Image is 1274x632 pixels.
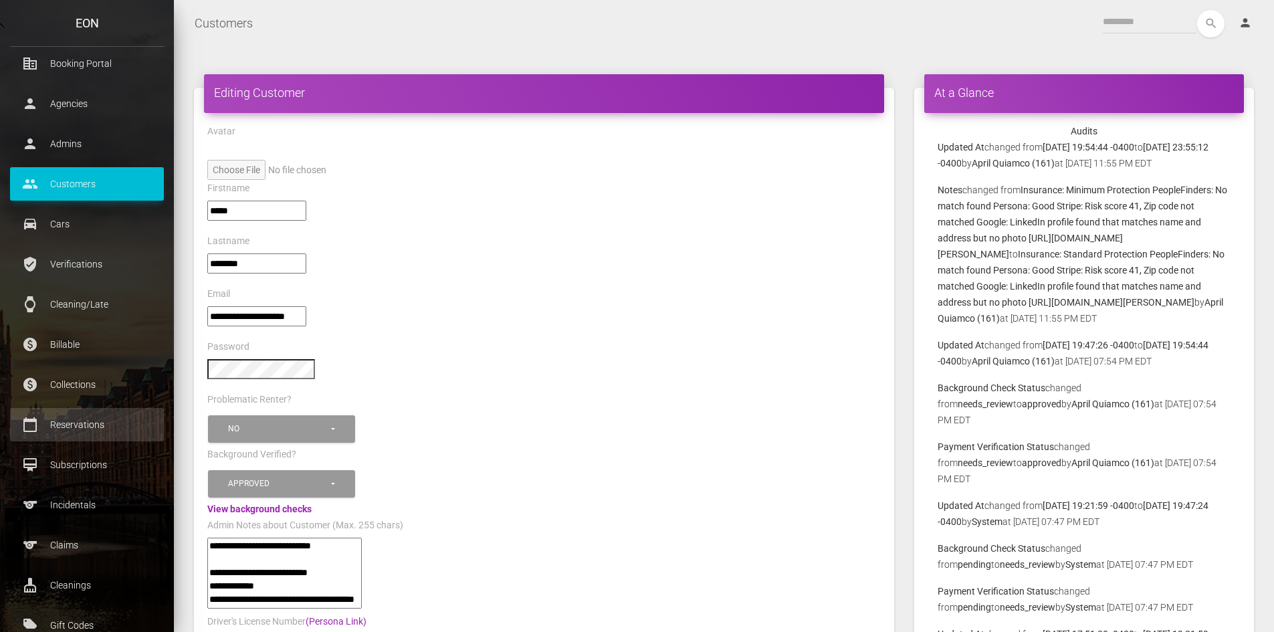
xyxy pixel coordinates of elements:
b: needs_review [958,457,1013,468]
b: pending [958,559,991,570]
a: people Customers [10,167,164,201]
b: Notes [938,185,962,195]
label: Background Verified? [207,448,296,461]
a: View background checks [207,504,312,514]
a: cleaning_services Cleanings [10,568,164,602]
p: changed from to by at [DATE] 07:47 PM EDT [938,540,1231,572]
label: Problematic Renter? [207,393,292,407]
a: drive_eta Cars [10,207,164,241]
p: changed from to by at [DATE] 07:54 PM EDT [938,337,1231,369]
b: April Quiamco (161) [1071,457,1154,468]
b: [DATE] 19:54:44 -0400 [1043,142,1134,152]
b: April Quiamco (161) [1071,399,1154,409]
h4: At a Glance [934,84,1234,101]
a: (Persona Link) [306,616,366,627]
a: card_membership Subscriptions [10,448,164,482]
b: pending [958,602,991,613]
p: Customers [20,174,154,194]
b: [DATE] 19:21:59 -0400 [1043,500,1134,511]
b: [DATE] 19:47:26 -0400 [1043,340,1134,350]
a: sports Claims [10,528,164,562]
p: Billable [20,334,154,354]
label: Admin Notes about Customer (Max. 255 chars) [207,519,403,532]
p: Subscriptions [20,455,154,475]
b: Payment Verification Status [938,586,1054,597]
b: Background Check Status [938,383,1045,393]
b: needs_review [1000,602,1055,613]
p: Reservations [20,415,154,435]
div: No [228,423,329,435]
b: Payment Verification Status [938,441,1054,452]
a: Customers [195,7,253,40]
label: Email [207,288,230,301]
a: corporate_fare Booking Portal [10,47,164,80]
b: April Quiamco (161) [972,158,1055,169]
label: Driver's License Number [207,615,366,629]
p: Cleanings [20,575,154,595]
b: System [1065,559,1096,570]
div: Approved [228,478,329,490]
p: Collections [20,375,154,395]
p: Cleaning/Late [20,294,154,314]
p: Cars [20,214,154,234]
label: Lastname [207,235,249,248]
label: Password [207,340,249,354]
label: Avatar [207,125,235,138]
b: needs_review [958,399,1013,409]
a: person [1229,10,1264,37]
label: Firstname [207,182,249,195]
p: Admins [20,134,154,154]
strong: Audits [1071,126,1097,136]
a: calendar_today Reservations [10,408,164,441]
b: approved [1022,399,1061,409]
b: needs_review [1000,559,1055,570]
b: approved [1022,457,1061,468]
b: April Quiamco (161) [972,356,1055,366]
a: paid Billable [10,328,164,361]
a: sports Incidentals [10,488,164,522]
b: System [972,516,1002,527]
a: paid Collections [10,368,164,401]
b: Insurance: Standard Protection PeopleFinders: No match found Persona: Good Stripe: Risk score 41,... [938,249,1225,308]
b: Insurance: Minimum Protection PeopleFinders: No match found Persona: Good Stripe: Risk score 41, ... [938,185,1227,259]
b: System [1065,602,1096,613]
p: changed from to by at [DATE] 07:47 PM EDT [938,498,1231,530]
p: changed from to by at [DATE] 07:54 PM EDT [938,380,1231,428]
p: Booking Portal [20,54,154,74]
b: Background Check Status [938,543,1045,554]
p: changed from to by at [DATE] 07:54 PM EDT [938,439,1231,487]
p: Claims [20,535,154,555]
a: person Admins [10,127,164,161]
button: Approved [208,470,355,498]
button: search [1197,10,1225,37]
b: Updated At [938,340,984,350]
p: Agencies [20,94,154,114]
p: changed from to by at [DATE] 07:47 PM EDT [938,583,1231,615]
h4: Editing Customer [214,84,874,101]
p: changed from to by at [DATE] 11:55 PM EDT [938,139,1231,171]
p: changed from to by at [DATE] 11:55 PM EDT [938,182,1231,326]
b: Updated At [938,142,984,152]
a: watch Cleaning/Late [10,288,164,321]
p: Incidentals [20,495,154,515]
a: verified_user Verifications [10,247,164,281]
i: person [1239,16,1252,29]
a: person Agencies [10,87,164,120]
button: No [208,415,355,443]
p: Verifications [20,254,154,274]
b: Updated At [938,500,984,511]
